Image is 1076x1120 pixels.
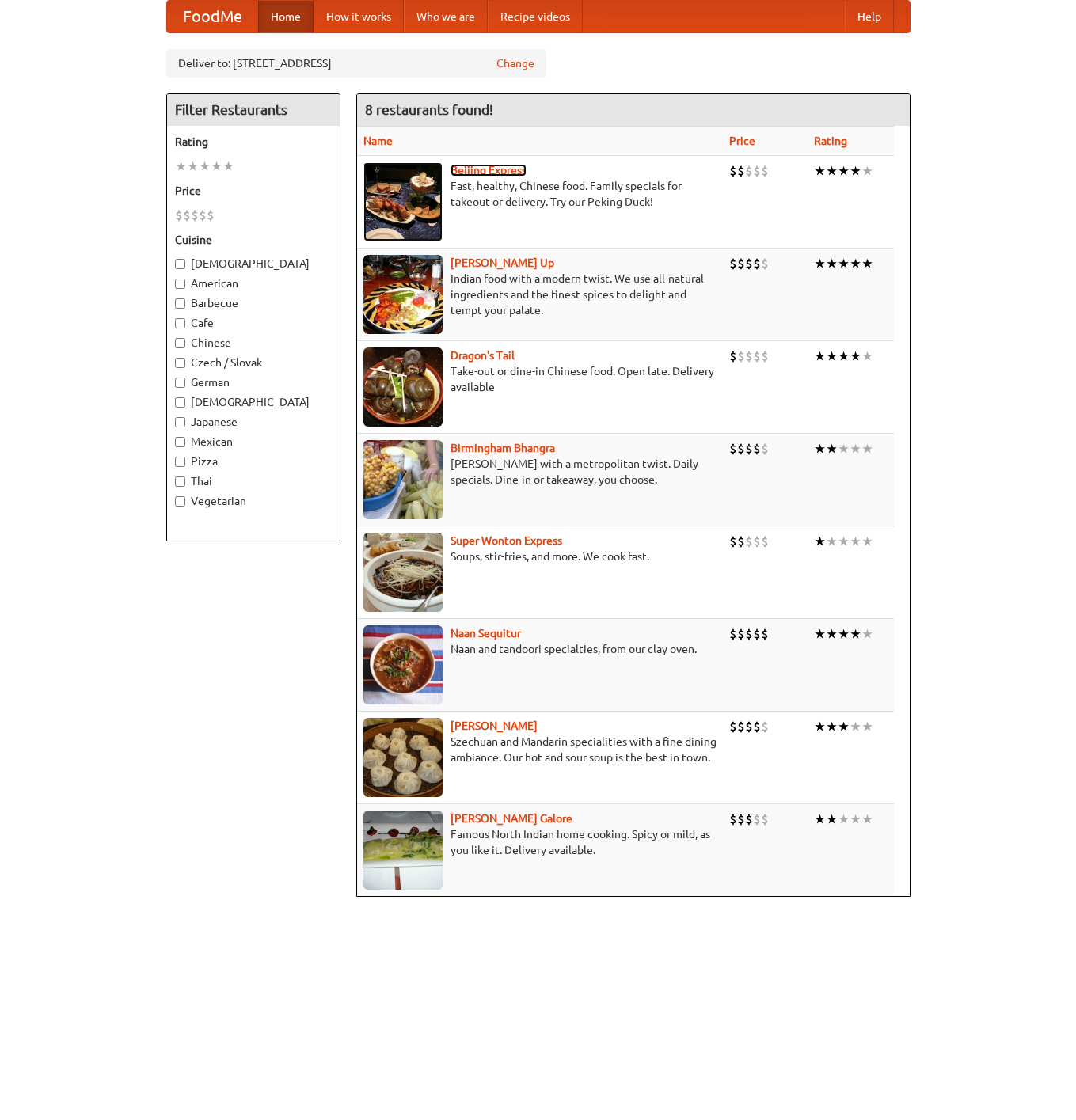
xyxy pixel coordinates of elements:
[166,49,546,78] div: Deliver to: [STREET_ADDRESS]
[175,275,332,291] label: American
[850,162,861,180] li: ★
[850,718,861,735] li: ★
[175,232,332,248] h5: Cuisine
[363,255,443,334] img: curryup.jpg
[363,456,717,488] p: [PERSON_NAME] with a metropolitan twist. Daily specials. Dine-in or takeaway, you choose.
[814,255,826,272] li: ★
[729,533,737,550] li: $
[175,315,332,331] label: Cafe
[199,207,207,224] li: $
[363,533,443,612] img: superwonton.jpg
[451,719,538,732] a: [PERSON_NAME]
[175,355,332,370] label: Czech / Slovak
[838,440,850,457] li: ★
[314,1,404,32] a: How it works
[451,164,527,177] a: Beijing Express
[814,811,826,828] li: ★
[850,811,861,828] li: ★
[451,627,521,640] a: Naan Sequitur
[861,162,873,180] li: ★
[761,347,769,365] li: $
[814,135,847,147] a: Rating
[211,158,222,175] li: ★
[745,347,753,365] li: $
[838,162,850,180] li: ★
[183,207,191,224] li: $
[729,440,737,457] li: $
[745,625,753,643] li: $
[753,718,761,735] li: $
[861,255,873,272] li: ★
[363,162,443,241] img: beijing.jpg
[737,718,745,735] li: $
[737,162,745,180] li: $
[175,134,332,150] h5: Rating
[861,811,873,828] li: ★
[753,255,761,272] li: $
[753,811,761,828] li: $
[729,162,737,180] li: $
[826,811,838,828] li: ★
[363,734,717,765] p: Szechuan and Mandarin specialities with a fine dining ambiance. Our hot and sour soup is the best...
[729,811,737,828] li: $
[826,347,838,365] li: ★
[745,718,753,735] li: $
[175,457,185,467] input: Pizza
[451,256,554,269] b: [PERSON_NAME] Up
[363,178,717,210] p: Fast, healthy, Chinese food. Family specials for takeout or delivery. Try our Peking Duck!
[404,1,488,32] a: Who we are
[850,347,861,365] li: ★
[175,335,332,351] label: Chinese
[175,183,332,199] h5: Price
[761,533,769,550] li: $
[729,255,737,272] li: $
[838,625,850,643] li: ★
[451,534,562,547] b: Super Wonton Express
[175,493,332,509] label: Vegetarian
[167,94,340,126] h4: Filter Restaurants
[222,158,234,175] li: ★
[814,440,826,457] li: ★
[753,625,761,643] li: $
[175,295,332,311] label: Barbecue
[826,718,838,735] li: ★
[861,718,873,735] li: ★
[451,812,572,825] b: [PERSON_NAME] Galore
[175,256,332,271] label: [DEMOGRAPHIC_DATA]
[814,347,826,365] li: ★
[363,811,443,890] img: currygalore.jpg
[175,279,185,289] input: American
[838,347,850,365] li: ★
[175,434,332,450] label: Mexican
[838,718,850,735] li: ★
[175,207,183,224] li: $
[826,533,838,550] li: ★
[737,625,745,643] li: $
[363,641,717,657] p: Naan and tandoori specialties, from our clay oven.
[365,102,493,117] ng-pluralize: 8 restaurants found!
[737,347,745,365] li: $
[451,442,555,454] b: Birmingham Bhangra
[838,255,850,272] li: ★
[363,718,443,797] img: shandong.jpg
[838,533,850,550] li: ★
[861,625,873,643] li: ★
[175,473,332,489] label: Thai
[175,358,185,368] input: Czech / Slovak
[753,440,761,457] li: $
[451,349,515,362] b: Dragon's Tail
[826,162,838,180] li: ★
[737,440,745,457] li: $
[745,811,753,828] li: $
[745,440,753,457] li: $
[488,1,583,32] a: Recipe videos
[826,440,838,457] li: ★
[838,811,850,828] li: ★
[826,625,838,643] li: ★
[745,255,753,272] li: $
[363,440,443,519] img: bhangra.jpg
[850,440,861,457] li: ★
